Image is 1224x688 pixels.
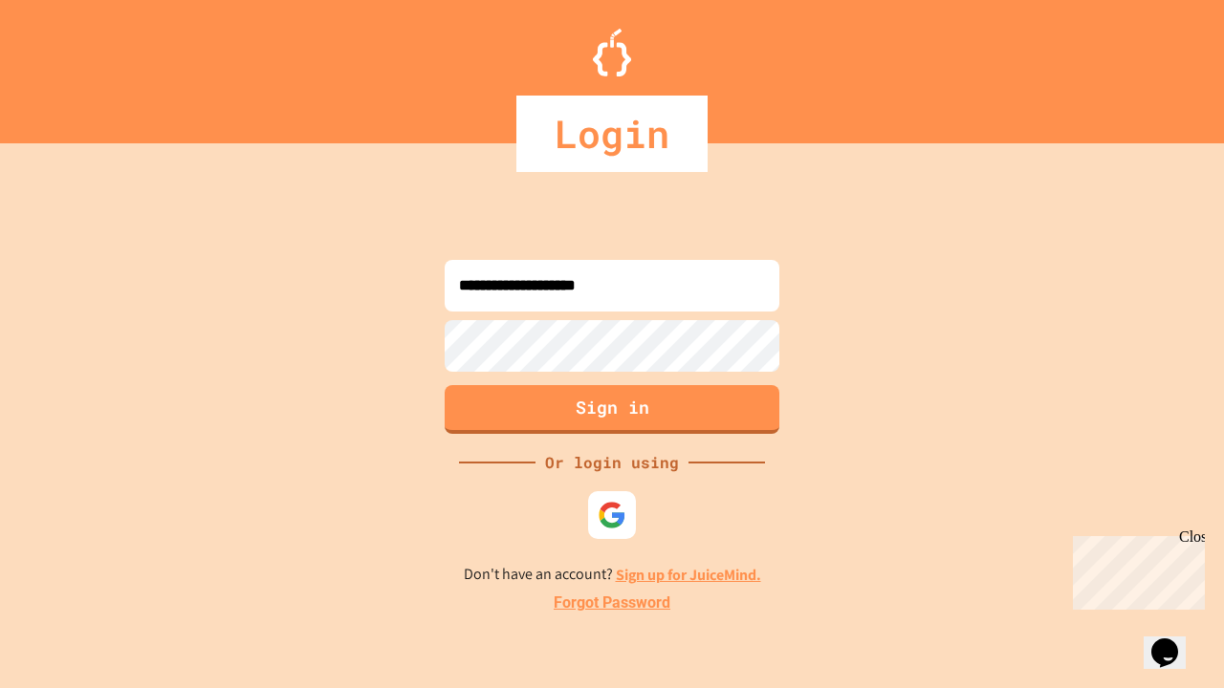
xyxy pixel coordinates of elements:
iframe: chat widget [1144,612,1205,669]
a: Sign up for JuiceMind. [616,565,761,585]
div: Chat with us now!Close [8,8,132,121]
p: Don't have an account? [464,563,761,587]
img: google-icon.svg [598,501,626,529]
div: Login [516,96,708,172]
button: Sign in [445,385,779,434]
iframe: chat widget [1065,528,1205,610]
a: Forgot Password [554,591,670,614]
img: Logo.svg [593,29,631,76]
div: Or login using [535,451,688,474]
